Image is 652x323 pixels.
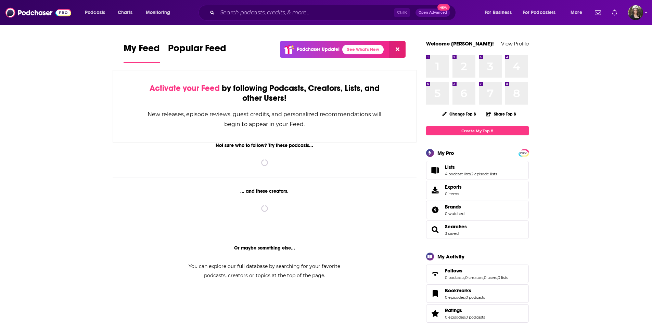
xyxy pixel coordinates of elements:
[426,161,529,179] span: Lists
[445,268,508,274] a: Follows
[445,307,462,313] span: Ratings
[429,185,442,195] span: Exports
[520,150,528,156] span: PRO
[429,205,442,215] a: Brands
[429,269,442,279] a: Follows
[445,287,471,294] span: Bookmarks
[168,42,226,58] span: Popular Feed
[168,42,226,63] a: Popular Feed
[426,265,529,283] span: Follows
[147,109,382,129] div: New releases, episode reviews, guest credits, and personalized recommendations will begin to appe...
[437,253,464,260] div: My Activity
[471,172,497,176] a: 2 episode lists
[445,164,455,170] span: Lists
[426,126,529,135] a: Create My Top 8
[465,315,485,320] a: 0 podcasts
[426,40,494,47] a: Welcome [PERSON_NAME]!
[445,315,465,320] a: 0 episodes
[113,188,417,194] div: ... and these creators.
[486,107,516,121] button: Share Top 8
[118,8,132,17] span: Charts
[426,181,529,199] a: Exports
[426,220,529,239] span: Searches
[628,5,643,20] span: Logged in as jessicasunpr
[445,184,462,190] span: Exports
[113,7,137,18] a: Charts
[484,275,497,280] a: 0 users
[113,143,417,148] div: Not sure who to follow? Try these podcasts...
[519,7,566,18] button: open menu
[429,165,442,175] a: Lists
[497,275,498,280] span: ,
[113,245,417,251] div: Or maybe something else...
[485,8,512,17] span: For Business
[429,289,442,298] a: Bookmarks
[147,83,382,103] div: by following Podcasts, Creators, Lists, and other Users!
[445,231,459,236] a: 3 saved
[501,40,529,47] a: View Profile
[480,7,520,18] button: open menu
[205,5,462,21] div: Search podcasts, credits, & more...
[150,83,220,93] span: Activate your Feed
[445,204,461,210] span: Brands
[217,7,394,18] input: Search podcasts, credits, & more...
[426,284,529,303] span: Bookmarks
[609,7,620,18] a: Show notifications dropdown
[464,275,465,280] span: ,
[592,7,604,18] a: Show notifications dropdown
[523,8,556,17] span: For Podcasters
[445,172,471,176] a: 4 podcast lists
[465,295,485,300] a: 0 podcasts
[124,42,160,63] a: My Feed
[85,8,105,17] span: Podcasts
[80,7,114,18] button: open menu
[426,304,529,323] span: Ratings
[445,191,462,196] span: 0 items
[445,268,462,274] span: Follows
[445,275,464,280] a: 0 podcasts
[394,8,410,17] span: Ctrl K
[445,224,467,230] a: Searches
[445,307,485,313] a: Ratings
[438,110,481,118] button: Change Top 8
[465,275,483,280] a: 0 creators
[483,275,484,280] span: ,
[437,4,450,11] span: New
[141,7,179,18] button: open menu
[628,5,643,20] button: Show profile menu
[566,7,591,18] button: open menu
[5,6,71,19] img: Podchaser - Follow, Share and Rate Podcasts
[429,309,442,318] a: Ratings
[445,287,485,294] a: Bookmarks
[146,8,170,17] span: Monitoring
[498,275,508,280] a: 0 lists
[419,11,447,14] span: Open Advanced
[571,8,582,17] span: More
[445,164,497,170] a: Lists
[429,225,442,234] a: Searches
[445,295,465,300] a: 0 episodes
[342,45,384,54] a: See What's New
[445,204,464,210] a: Brands
[124,42,160,58] span: My Feed
[437,150,454,156] div: My Pro
[445,211,464,216] a: 0 watched
[297,46,340,52] p: Podchaser Update!
[426,201,529,219] span: Brands
[628,5,643,20] img: User Profile
[180,262,349,280] div: You can explore our full database by searching for your favorite podcasts, creators or topics at ...
[416,9,450,17] button: Open AdvancedNew
[520,150,528,155] a: PRO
